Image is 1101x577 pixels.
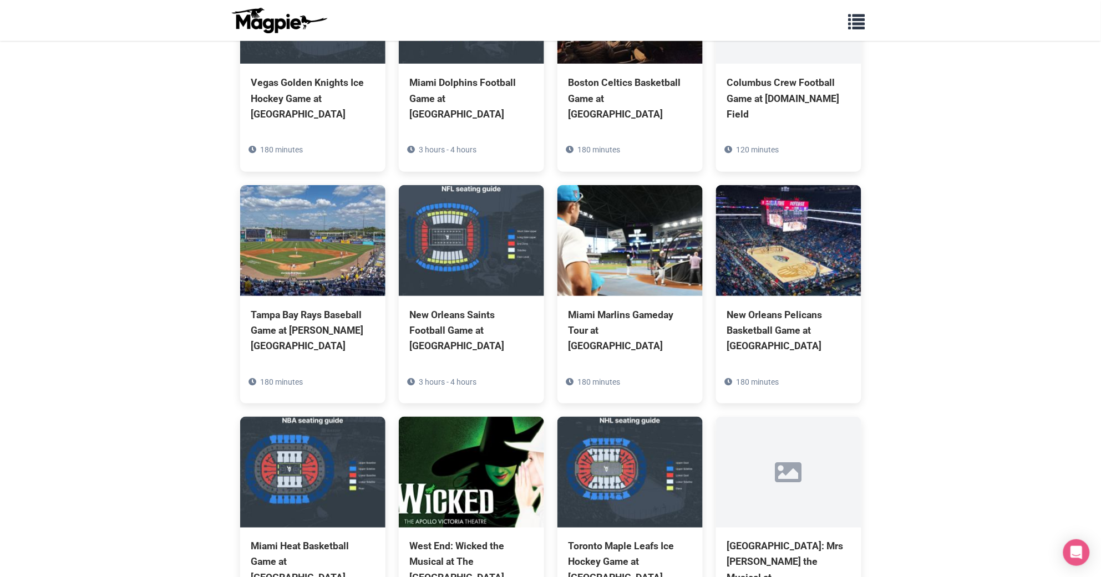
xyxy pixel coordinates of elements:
span: 120 minutes [737,145,779,154]
a: New Orleans Pelicans Basketball Game at [GEOGRAPHIC_DATA] 180 minutes [716,185,861,404]
img: New Orleans Saints Football Game at Caesars Superdome [399,185,544,296]
img: Toronto Maple Leafs Ice Hockey Game at Scotiabank Arena [557,417,703,528]
img: Miami Marlins Gameday Tour at LoanDepot Park [557,185,703,296]
a: Tampa Bay Rays Baseball Game at [PERSON_NAME][GEOGRAPHIC_DATA] 180 minutes [240,185,385,404]
div: New Orleans Pelicans Basketball Game at [GEOGRAPHIC_DATA] [727,307,850,354]
img: West End: Wicked the Musical at The Apollo Victoria Theatre [399,417,544,528]
div: Tampa Bay Rays Baseball Game at [PERSON_NAME][GEOGRAPHIC_DATA] [251,307,374,354]
div: Columbus Crew Football Game at [DOMAIN_NAME] Field [727,75,850,121]
img: Tampa Bay Rays Baseball Game at George M. Steinbrenner Field [240,185,385,296]
a: New Orleans Saints Football Game at [GEOGRAPHIC_DATA] 3 hours - 4 hours [399,185,544,404]
span: 3 hours - 4 hours [419,145,477,154]
div: Miami Marlins Gameday Tour at [GEOGRAPHIC_DATA] [569,307,692,354]
div: Boston Celtics Basketball Game at [GEOGRAPHIC_DATA] [569,75,692,121]
span: 180 minutes [578,377,621,386]
img: logo-ab69f6fb50320c5b225c76a69d11143b.png [229,7,329,34]
span: 180 minutes [578,145,621,154]
div: Vegas Golden Knights Ice Hockey Game at [GEOGRAPHIC_DATA] [251,75,374,121]
span: 180 minutes [737,377,779,386]
a: Miami Marlins Gameday Tour at [GEOGRAPHIC_DATA] 180 minutes [557,185,703,404]
span: 3 hours - 4 hours [419,377,477,386]
div: Open Intercom Messenger [1063,539,1090,566]
img: New Orleans Pelicans Basketball Game at Smoothie King Center [716,185,861,296]
div: New Orleans Saints Football Game at [GEOGRAPHIC_DATA] [410,307,533,354]
span: 180 minutes [261,377,303,386]
span: 180 minutes [261,145,303,154]
img: Miami Heat Basketball Game at Kaseya Center [240,417,385,528]
div: Miami Dolphins Football Game at [GEOGRAPHIC_DATA] [410,75,533,121]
